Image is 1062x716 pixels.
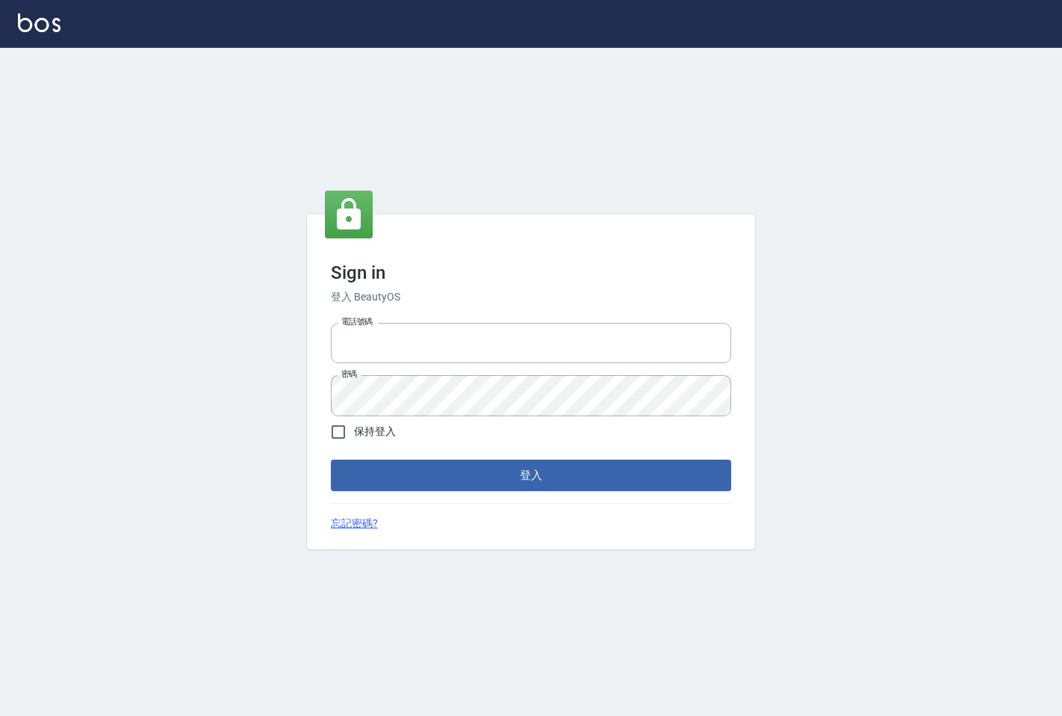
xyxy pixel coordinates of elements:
label: 密碼 [341,368,357,380]
a: 忘記密碼? [331,516,378,531]
label: 電話號碼 [341,316,373,327]
img: Logo [18,13,60,32]
h6: 登入 BeautyOS [331,289,731,305]
span: 保持登入 [354,424,396,439]
button: 登入 [331,460,731,491]
h3: Sign in [331,262,731,283]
